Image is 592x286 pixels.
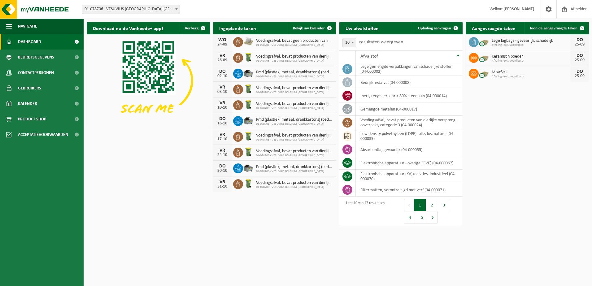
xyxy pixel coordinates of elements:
[256,86,333,91] span: Voedingsafval, bevat producten van dierlijke oorsprong, onverpakt, categorie 3
[256,43,333,47] span: 01-078706 - VESUVIUS BELGIUM [GEOGRAPHIC_DATA]
[243,99,254,110] img: WB-0140-HPE-GN-50
[573,37,586,42] div: DO
[243,36,254,47] img: LP-PA-00000-WDN-11
[414,199,426,211] button: 1
[573,42,586,47] div: 25-09
[256,106,333,110] span: 01-078706 - VESUVIUS BELGIUM [GEOGRAPHIC_DATA]
[492,38,570,43] span: Lege bigbags - gevaarlijk, schadelijk
[216,74,229,78] div: 02-10
[216,132,229,137] div: VR
[216,101,229,106] div: VR
[243,84,254,94] img: WB-0140-HPE-GN-50
[438,199,450,211] button: 3
[356,62,463,76] td: lege gemengde verpakkingen van schadelijke stoffen (04-000002)
[213,22,262,34] h2: Ingeplande taken
[256,70,333,75] span: Pmd (plastiek, metaal, drankkartons) (bedrijven)
[529,26,577,30] span: Toon de aangevraagde taken
[413,22,462,34] a: Ophaling aanvragen
[356,102,463,116] td: gemengde metalen (04-000017)
[256,165,333,170] span: Pmd (plastiek, metaal, drankkartons) (bedrijven)
[356,170,463,183] td: elektronische apparatuur (KV)koelvries, industrieel (04-000070)
[356,116,463,129] td: voedingsafval, bevat producten van dierlijke oorsprong, onverpakt, categorie 3 (04-000024)
[216,148,229,153] div: VR
[18,80,41,96] span: Gebruikers
[216,116,229,121] div: DO
[404,199,414,211] button: Previous
[18,34,41,50] span: Dashboard
[479,36,489,47] img: PB-CU
[356,129,463,143] td: low density polyethyleen (LDPE) folie, los, naturel (04-000039)
[216,85,229,90] div: VR
[256,122,333,126] span: 01-078706 - VESUVIUS BELGIUM [GEOGRAPHIC_DATA]
[216,164,229,169] div: DO
[288,22,336,34] a: Bekijk uw kalender
[492,75,570,79] span: Afhaling (excl. voorrijkost)
[356,89,463,102] td: inert, recycleerbaar > 80% steenpuin (04-000014)
[256,91,333,94] span: 01-078706 - VESUVIUS BELGIUM [GEOGRAPHIC_DATA]
[18,19,37,34] span: Navigatie
[356,183,463,197] td: filtermatten, verontreinigd met verf (04-000071)
[256,185,333,189] span: 01-078706 - VESUVIUS BELGIUM [GEOGRAPHIC_DATA]
[416,211,428,223] button: 5
[243,68,254,78] img: WB-5000-GAL-GY-01
[216,137,229,141] div: 17-10
[356,156,463,170] td: elektronische apparatuur - overige (OVE) (04-000067)
[466,22,522,34] h2: Aangevraagde taken
[216,121,229,126] div: 16-10
[243,178,254,189] img: WB-0140-HPE-GN-50
[356,76,463,89] td: bedrijfsrestafval (04-000008)
[256,154,333,158] span: 01-078706 - VESUVIUS BELGIUM [GEOGRAPHIC_DATA]
[492,70,570,75] span: Mixafval
[256,138,333,142] span: 01-078706 - VESUVIUS BELGIUM [GEOGRAPHIC_DATA]
[216,180,229,184] div: VR
[216,90,229,94] div: 03-10
[216,42,229,47] div: 24-09
[573,53,586,58] div: DO
[185,26,198,30] span: Verberg
[18,127,68,142] span: Acceptatievoorwaarden
[426,199,438,211] button: 2
[573,74,586,78] div: 25-09
[243,147,254,157] img: WB-0140-HPE-GN-50
[180,22,209,34] button: Verberg
[359,40,403,45] label: resultaten weergeven
[342,198,385,224] div: 1 tot 10 van 47 resultaten
[87,22,169,34] h2: Download nu de Vanheede+ app!
[82,5,180,14] span: 01-078706 - VESUVIUS BELGIUM NV - OOSTENDE
[343,38,356,47] span: 10
[360,54,378,59] span: Afvalstof
[216,69,229,74] div: DO
[216,153,229,157] div: 24-10
[216,53,229,58] div: VR
[243,115,254,126] img: WB-5000-GAL-GY-01
[87,34,210,127] img: Download de VHEPlus App
[404,211,416,223] button: 4
[492,59,570,63] span: Afhaling (excl. voorrijkost)
[492,54,570,59] span: Keramisch poeder
[428,211,438,223] button: Next
[479,52,489,63] img: PB-CU
[216,184,229,189] div: 31-10
[256,180,333,185] span: Voedingsafval, bevat producten van dierlijke oorsprong, onverpakt, categorie 3
[243,162,254,173] img: WB-5000-GAL-GY-01
[293,26,325,30] span: Bekijk uw kalender
[243,52,254,63] img: WB-0140-HPE-GN-50
[18,96,37,111] span: Kalender
[256,38,333,43] span: Voedingsafval, bevat geen producten van dierlijke oorsprong, gemengde verpakking...
[356,143,463,156] td: absorbentia, gevaarlijk (04-000055)
[256,117,333,122] span: Pmd (plastiek, metaal, drankkartons) (bedrijven)
[418,26,451,30] span: Ophaling aanvragen
[18,111,46,127] span: Product Shop
[216,37,229,42] div: WO
[492,43,570,47] span: Afhaling (excl. voorrijkost)
[256,75,333,79] span: 01-078706 - VESUVIUS BELGIUM [GEOGRAPHIC_DATA]
[256,54,333,59] span: Voedingsafval, bevat producten van dierlijke oorsprong, onverpakt, categorie 3
[216,169,229,173] div: 30-10
[573,58,586,63] div: 25-09
[256,149,333,154] span: Voedingsafval, bevat producten van dierlijke oorsprong, onverpakt, categorie 3
[573,69,586,74] div: DO
[479,68,489,78] img: PB-CU
[339,22,385,34] h2: Uw afvalstoffen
